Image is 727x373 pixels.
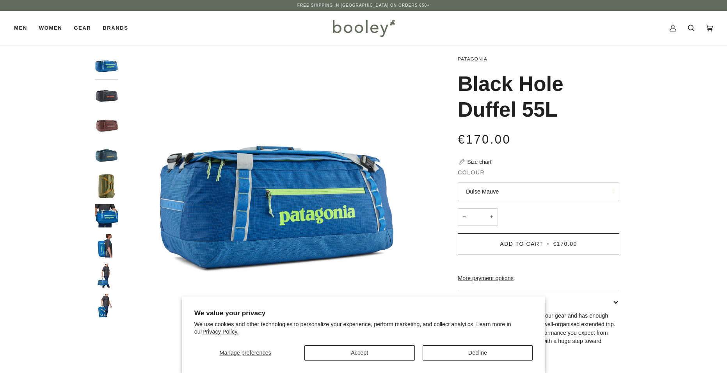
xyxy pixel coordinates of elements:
a: Gear [68,11,97,45]
button: + [485,208,498,226]
button: Decline [423,345,533,361]
button: − [458,208,470,226]
img: Patagonia Black Hole Duffel 55L Vessel Blue - Booley Galway [95,264,118,288]
img: Patagonia Black Hole Duffel 55L Smolder Blue - Booley Galway [95,85,118,108]
img: Black Hole Duffel 55L [95,144,118,168]
div: Size chart [467,158,491,166]
a: Privacy Policy. [203,329,239,335]
span: Brands [103,24,128,32]
span: Men [14,24,27,32]
span: €170.00 [458,133,511,146]
h2: We value your privacy [194,309,533,317]
img: Patagonia Black Hole Duffel 55L Vessel Blue - Booley Galway [95,234,118,258]
span: Manage preferences [220,350,271,356]
span: €170.00 [553,241,577,247]
img: Booley [329,17,398,39]
img: Patagonia Black Hole Duffel 55L Vessel Blue - Booley Galway [122,55,431,363]
button: Description [458,291,619,312]
a: Men [14,11,33,45]
p: We use cookies and other technologies to personalize your experience, perform marketing, and coll... [194,321,533,336]
img: Patagonia Black Hole Duffel 55L Dulse Mauve - Booley Galway [95,114,118,138]
span: Add to Cart [500,241,543,247]
button: Dulse Mauve [458,182,619,201]
button: Manage preferences [194,345,297,361]
a: Women [33,11,68,45]
a: Patagonia [458,57,487,61]
img: Patagonia Black Hole Duffel 55L Vessel Blue - Booley Galway [95,204,118,227]
span: • [546,241,551,247]
input: Quantity [458,208,498,226]
span: Gear [74,24,91,32]
button: Accept [304,345,415,361]
a: Brands [97,11,134,45]
img: Patagonia Black Hole Duffel 55L Buckhorn Green - Booley Galway [95,174,118,198]
button: Add to Cart • €170.00 [458,233,619,254]
h1: Black Hole Duffel 55L [458,71,613,123]
p: Free Shipping in [GEOGRAPHIC_DATA] on Orders €50+ [297,2,430,9]
span: Women [39,24,62,32]
img: Patagonia Black Hole Duffel 55L Vessel Blue - Booley Galway [95,294,118,317]
img: Patagonia Black Hole Duffel 55L Vessel Blue - Booley Galway [95,55,118,78]
span: Colour [458,169,485,177]
a: More payment options [458,274,619,283]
